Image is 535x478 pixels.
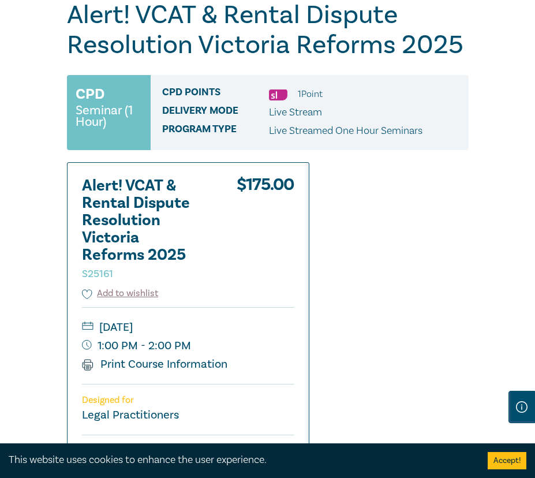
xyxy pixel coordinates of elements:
div: This website uses cookies to enhance the user experience. [9,453,470,468]
button: Accept cookies [488,452,526,469]
a: Print Course Information [82,357,228,372]
img: Information Icon [516,401,527,413]
li: 1 Point [298,87,323,102]
small: S25161 [82,267,113,281]
small: [DATE] [82,318,294,337]
small: 1:00 PM - 2:00 PM [82,337,294,355]
span: Delivery Mode [162,105,269,120]
span: Live Stream [269,106,322,119]
h2: Alert! VCAT & Rental Dispute Resolution Victoria Reforms 2025 [82,177,209,281]
span: CPD Points [162,87,269,102]
h3: CPD [76,84,104,104]
span: Program type [162,124,269,139]
small: Legal Practitioners [82,408,179,423]
button: Add to wishlist [82,287,159,300]
p: Designed for [82,395,294,406]
img: Substantive Law [269,89,287,100]
p: Live Streamed One Hour Seminars [269,124,422,139]
small: Seminar (1 Hour) [76,104,143,128]
div: $ 175.00 [237,177,294,287]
